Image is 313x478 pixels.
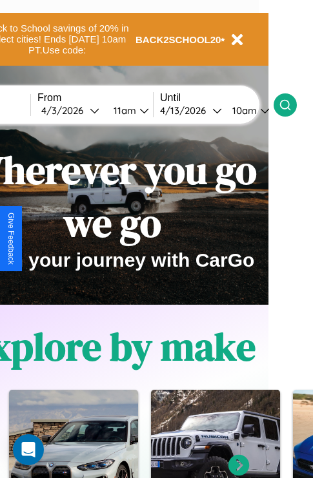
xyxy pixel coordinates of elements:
label: Until [160,92,274,104]
div: Give Feedback [6,213,15,265]
button: 11am [103,104,153,117]
button: 4/3/2026 [37,104,103,117]
div: 10am [226,104,260,117]
label: From [37,92,153,104]
div: Open Intercom Messenger [13,434,44,465]
div: 4 / 13 / 2026 [160,104,212,117]
div: 4 / 3 / 2026 [41,104,90,117]
b: BACK2SCHOOL20 [136,34,221,45]
div: 11am [107,104,139,117]
button: 10am [222,104,274,117]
